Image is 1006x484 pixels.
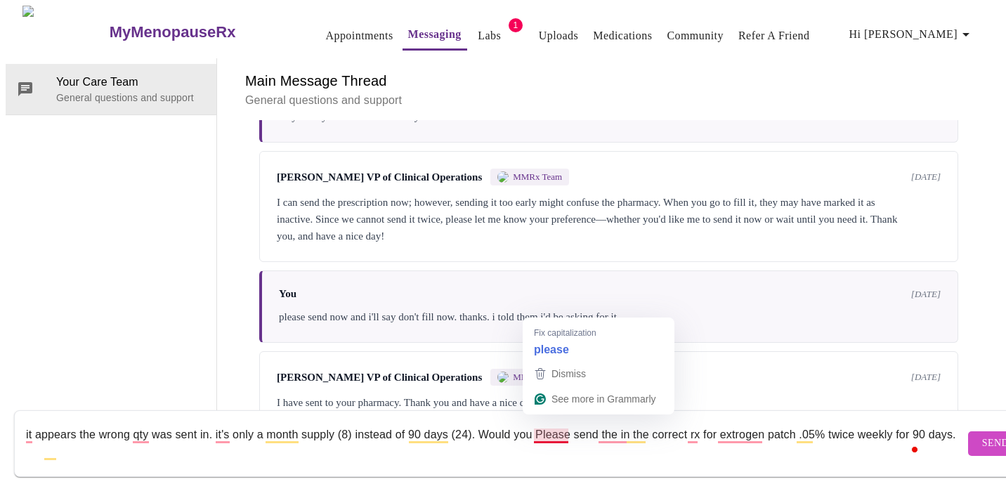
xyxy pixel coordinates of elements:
span: Hi [PERSON_NAME] [849,25,974,44]
span: Your Care Team [56,74,205,91]
button: Appointments [320,22,398,50]
img: MMRX [497,171,509,183]
button: Hi [PERSON_NAME] [844,20,980,48]
a: MyMenopauseRx [107,8,292,57]
span: [PERSON_NAME] VP of Clinical Operations [277,171,482,183]
div: please send now and i'll say don't fill now. thanks. i told them i'd be asking for it. [279,308,941,325]
img: MyMenopauseRx Logo [22,6,107,58]
a: Medications [593,26,652,46]
span: 1 [509,18,523,32]
span: [PERSON_NAME] VP of Clinical Operations [277,372,482,384]
textarea: To enrich screen reader interactions, please activate Accessibility in Grammarly extension settings [26,421,965,466]
span: MMRx Team [513,171,562,183]
p: General questions and support [56,91,205,105]
button: Refer a Friend [733,22,816,50]
span: MMRx Team [513,372,562,383]
a: Appointments [325,26,393,46]
div: I have sent to your pharmacy. Thank you and have a nice day! [277,394,941,411]
a: Labs [478,26,501,46]
button: Community [661,22,729,50]
span: You [279,288,296,300]
button: Medications [587,22,658,50]
a: Community [667,26,724,46]
h6: Main Message Thread [245,70,972,92]
a: Refer a Friend [738,26,810,46]
h3: MyMenopauseRx [110,23,236,41]
span: [DATE] [911,289,941,300]
button: Labs [467,22,512,50]
button: Messaging [403,20,467,51]
p: General questions and support [245,92,972,109]
div: Your Care TeamGeneral questions and support [6,64,216,115]
button: Uploads [533,22,584,50]
a: Messaging [408,25,462,44]
span: [DATE] [911,372,941,383]
div: I can send the prescription now; however, sending it too early might confuse the pharmacy. When y... [277,194,941,244]
span: [DATE] [911,171,941,183]
a: Uploads [539,26,579,46]
img: MMRX [497,372,509,383]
